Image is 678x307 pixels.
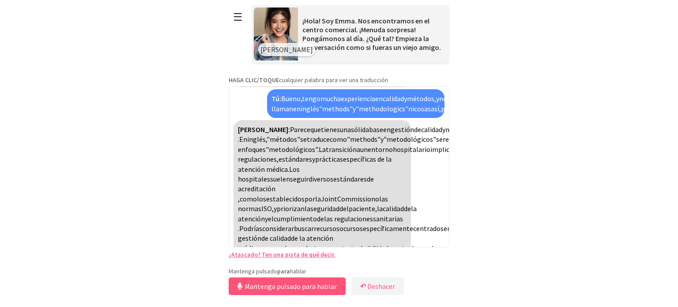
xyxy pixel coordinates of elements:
[353,104,356,113] font: y
[229,267,277,275] font: Mantenga pulsado
[307,135,330,144] font: traduce
[305,194,315,203] font: por
[238,214,403,233] font: sanitarias .
[383,94,404,103] font: calidad
[375,194,379,203] font: o
[238,135,467,153] font: a enfoques
[266,194,305,203] font: establecidos
[368,145,393,154] font: entorno
[317,145,319,154] font: .
[430,145,453,154] font: implica
[351,125,369,134] font: sólida
[277,204,305,213] font: priorizan
[357,145,360,154] font: a
[404,204,411,213] font: de
[301,104,319,113] font: inglés
[254,8,298,61] img: Imagen del escenario
[238,155,392,173] font: específicas de la atención médica
[441,104,455,113] font: pero
[267,135,300,144] font: "métodos"
[271,94,478,113] font: se llaman
[290,125,310,134] font: Parece
[229,6,247,28] button: ☰
[339,224,343,233] font: o
[347,135,380,144] font: "methods"
[310,204,339,213] font: seguridad
[375,94,383,103] font: en
[265,214,268,223] font: y
[383,204,404,213] font: calidad
[369,125,383,134] font: base
[324,244,351,253] font: conectar
[404,94,407,103] font: y
[247,135,267,144] font: inglés,
[293,104,301,113] font: en
[349,204,375,213] font: paciente
[262,224,294,233] font: considerar
[261,234,291,243] font: de calidad
[240,194,257,203] font: como
[341,94,375,103] font: experiencia
[384,135,436,144] font: "metodológicos"
[414,104,431,113] font: cosas
[310,125,321,134] font: que
[302,16,441,52] font: ¡Hola! Soy Emma. Nos encontramos en el centro comercial. ¡Menuda sorpresa! Pongámonos al día. ¿Qu...
[233,10,243,24] font: ☰
[272,204,274,213] font: ,
[281,94,302,103] font: Bueno,
[421,244,432,253] font: con
[238,125,652,144] font: sanitario .
[439,94,447,103] font: no
[442,125,445,134] font: y
[245,282,337,291] font: Mantenga pulsado para hablar
[391,125,414,134] font: gestión
[322,104,350,113] font: methods
[445,125,490,134] font: metodologías,
[274,204,277,213] font: y
[229,277,346,295] button: Mantenga pulsado para hablar
[274,214,317,223] font: cumplimiento
[421,125,442,134] font: calidad
[443,135,463,144] font: refiere
[350,104,353,113] font: "
[361,244,395,253] font: habilidades
[268,214,274,223] font: el
[320,94,341,103] font: mucha
[229,76,279,84] font: HAGA CLIC/TOQUE
[337,194,375,203] font: Commission
[288,165,289,174] font: .
[270,174,290,183] font: suelen
[309,174,333,183] font: diversos
[414,125,421,134] font: de
[359,104,405,113] font: methodologics
[383,125,391,134] font: en
[351,277,404,295] button: ↶Deshacer
[272,244,294,253] font: pueden
[294,244,320,253] font: ayudarte
[239,224,262,233] font: Podrías
[260,244,261,253] font: ,
[351,244,361,253] font: tus
[277,267,290,275] font: para
[238,204,417,223] font: la atención
[367,282,395,291] font: Deshacer
[431,104,439,113] font: así
[436,135,443,144] font: se
[257,194,266,203] font: los
[380,135,384,144] font: y
[305,204,310,213] font: la
[315,194,321,203] font: la
[290,267,306,275] font: hablar
[375,204,377,213] font: ,
[260,45,313,54] font: [PERSON_NAME]
[405,104,408,113] font: "
[319,145,326,154] font: La
[330,135,347,144] font: como
[238,174,374,203] font: de acreditación ,
[393,145,430,154] font: hospitalario
[266,145,317,154] font: "metodológicos"
[314,224,339,233] font: recursos
[360,145,368,154] font: un
[290,174,309,183] font: seguir
[279,76,388,84] font: cualquier palabra para ver una traducción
